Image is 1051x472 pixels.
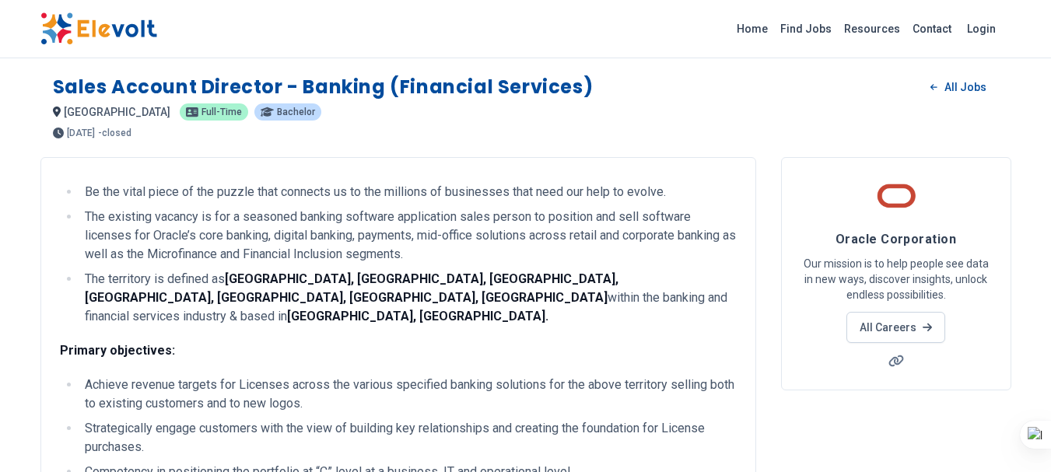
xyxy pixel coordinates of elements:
[918,75,998,99] a: All Jobs
[287,309,548,323] strong: [GEOGRAPHIC_DATA], [GEOGRAPHIC_DATA].
[80,270,737,326] li: The territory is defined as within the banking and financial services industry & based in
[80,208,737,264] li: The existing vacancy is for a seasoned banking software application sales person to position and ...
[60,343,175,358] strong: Primary objectives:
[774,16,838,41] a: Find Jobs
[85,271,618,305] strong: [GEOGRAPHIC_DATA], [GEOGRAPHIC_DATA], [GEOGRAPHIC_DATA], [GEOGRAPHIC_DATA], [GEOGRAPHIC_DATA], [G...
[67,128,95,138] span: [DATE]
[80,183,737,201] li: Be the vital piece of the puzzle that connects us to the millions of businesses that need our hel...
[98,128,131,138] p: - closed
[846,312,945,343] a: All Careers
[877,177,916,215] img: Oracle Corporation
[277,107,315,117] span: Bachelor
[730,16,774,41] a: Home
[836,232,956,246] span: Oracle Corporation
[201,107,242,117] span: Full-time
[53,75,594,100] h1: Sales Account Director - Banking (Financial Services)
[801,256,992,302] p: Our mission is to help people see data in new ways, discover insights, unlock endless possibilities.
[838,16,906,41] a: Resources
[40,12,157,45] img: Elevolt
[906,16,958,41] a: Contact
[80,419,737,456] li: Strategically engage customers with the view of building key relationships and creating the found...
[958,13,1005,44] a: Login
[64,106,170,118] span: [GEOGRAPHIC_DATA]
[80,376,737,413] li: Achieve revenue targets for Licenses across the various specified banking solutions for the above...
